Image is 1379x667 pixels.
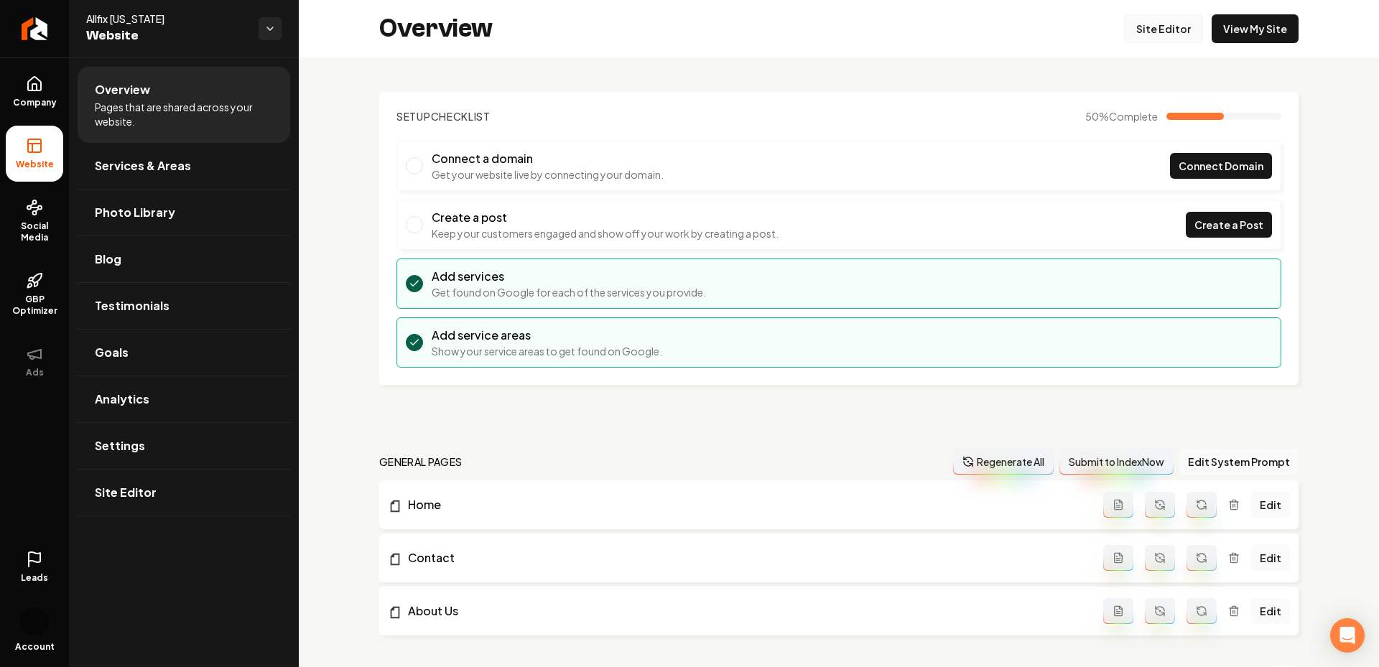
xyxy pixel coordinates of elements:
a: Site Editor [78,470,290,516]
a: Settings [78,423,290,469]
span: 50 % [1085,109,1158,123]
h3: Add service areas [432,327,662,344]
img: Camilo Vargas [20,607,49,635]
span: Setup [396,110,431,123]
button: Add admin page prompt [1103,492,1133,518]
h3: Add services [432,268,706,285]
a: Edit [1251,598,1290,624]
span: Overview [95,81,150,98]
span: Services & Areas [95,157,191,174]
span: GBP Optimizer [6,294,63,317]
span: Account [15,641,55,653]
a: Social Media [6,187,63,255]
a: Edit [1251,545,1290,571]
button: Regenerate All [953,449,1054,475]
img: Rebolt Logo [22,17,48,40]
span: Analytics [95,391,149,408]
button: Add admin page prompt [1103,598,1133,624]
div: Open Intercom Messenger [1330,618,1365,653]
span: Create a Post [1194,218,1263,233]
p: Keep your customers engaged and show off your work by creating a post. [432,226,779,241]
span: Ads [20,367,50,378]
span: Website [10,159,60,170]
a: View My Site [1212,14,1299,43]
button: Open user button [20,601,49,635]
span: Social Media [6,220,63,243]
button: Ads [6,334,63,390]
a: Site Editor [1124,14,1203,43]
span: Pages that are shared across your website. [95,100,273,129]
span: Goals [95,344,129,361]
h2: general pages [379,454,463,469]
a: Create a Post [1186,212,1272,238]
button: Add admin page prompt [1103,545,1133,571]
a: Blog [78,236,290,282]
h2: Overview [379,14,493,43]
a: GBP Optimizer [6,261,63,328]
a: Company [6,64,63,120]
a: Connect Domain [1170,153,1272,179]
p: Show your service areas to get found on Google. [432,344,662,358]
span: Blog [95,251,121,268]
span: Site Editor [95,484,157,501]
span: Connect Domain [1179,159,1263,174]
a: Services & Areas [78,143,290,189]
span: Company [7,97,62,108]
h3: Connect a domain [432,150,664,167]
h3: Create a post [432,209,779,226]
a: Goals [78,330,290,376]
a: Contact [388,549,1103,566]
a: Home [388,496,1103,513]
h2: Checklist [396,109,491,123]
button: Submit to IndexNow [1059,449,1174,475]
a: Testimonials [78,283,290,329]
span: Complete [1109,110,1158,123]
a: About Us [388,602,1103,620]
span: Allfix [US_STATE] [86,11,247,26]
span: Settings [95,437,145,454]
span: Website [86,26,247,46]
span: Testimonials [95,297,170,314]
button: Edit System Prompt [1179,449,1299,475]
p: Get found on Google for each of the services you provide. [432,285,706,299]
a: Edit [1251,492,1290,518]
a: Photo Library [78,190,290,235]
a: Analytics [78,376,290,422]
a: Leads [6,539,63,595]
span: Leads [21,572,48,584]
p: Get your website live by connecting your domain. [432,167,664,182]
span: Photo Library [95,204,175,221]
